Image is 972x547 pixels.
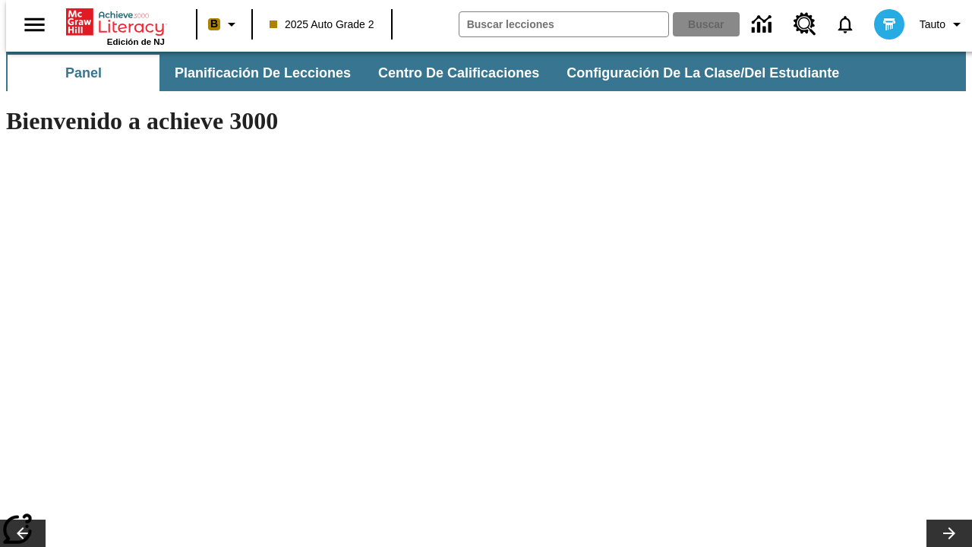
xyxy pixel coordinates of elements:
a: Centro de información [743,4,784,46]
div: Subbarra de navegación [6,55,853,91]
span: Edición de NJ [107,37,165,46]
span: Centro de calificaciones [378,65,539,82]
a: Notificaciones [825,5,865,44]
button: Centro de calificaciones [366,55,551,91]
button: Escoja un nuevo avatar [865,5,914,44]
button: Planificación de lecciones [163,55,363,91]
span: B [210,14,218,33]
a: Portada [66,7,165,37]
span: Tauto [920,17,945,33]
span: Panel [65,65,102,82]
span: Planificación de lecciones [175,65,351,82]
div: Subbarra de navegación [6,52,966,91]
img: avatar image [874,9,904,40]
button: Perfil/Configuración [914,11,972,38]
button: Abrir el menú lateral [12,2,57,47]
h1: Bienvenido a achieve 3000 [6,107,662,135]
button: Configuración de la clase/del estudiante [554,55,851,91]
button: Boost El color de la clase es anaranjado claro. Cambiar el color de la clase. [202,11,247,38]
div: Portada [66,5,165,46]
span: Configuración de la clase/del estudiante [566,65,839,82]
button: Carrusel de lecciones, seguir [926,520,972,547]
a: Centro de recursos, Se abrirá en una pestaña nueva. [784,4,825,45]
span: 2025 Auto Grade 2 [270,17,374,33]
input: Buscar campo [459,12,668,36]
button: Panel [8,55,159,91]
